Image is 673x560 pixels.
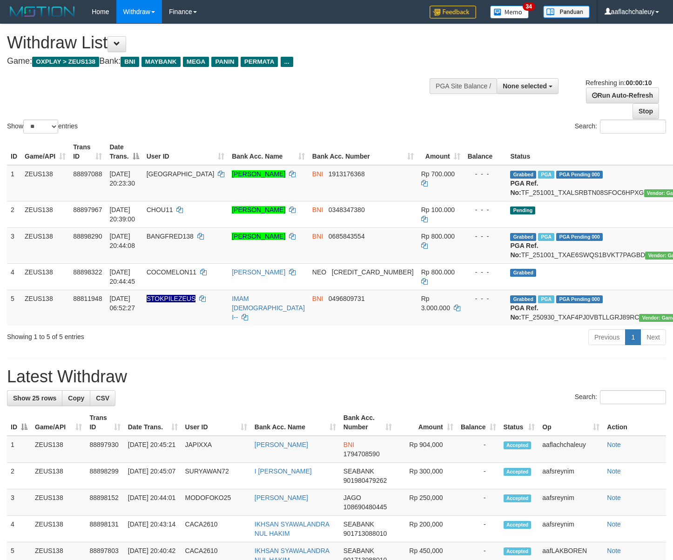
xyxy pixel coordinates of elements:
th: Date Trans.: activate to sort column ascending [124,409,182,436]
th: User ID: activate to sort column ascending [143,139,229,165]
span: PANIN [211,57,238,67]
div: - - - [468,205,503,214]
span: Rp 700.000 [421,170,455,178]
td: 2 [7,463,31,489]
span: BNI [312,206,323,213]
img: Button%20Memo.svg [490,6,529,19]
td: aafsreynim [538,463,603,489]
img: Feedback.jpg [430,6,476,19]
td: - [457,516,500,542]
th: Action [603,409,666,436]
h1: Latest Withdraw [7,367,666,386]
span: Grabbed [510,233,536,241]
span: Rp 3.000.000 [421,295,450,312]
h1: Withdraw List [7,33,439,52]
span: Show 25 rows [13,394,56,402]
th: Game/API: activate to sort column ascending [31,409,86,436]
td: Rp 250,000 [396,489,457,516]
th: Amount: activate to sort column ascending [396,409,457,436]
a: Stop [633,103,659,119]
td: ZEUS138 [21,290,69,326]
img: MOTION_logo.png [7,5,78,19]
a: [PERSON_NAME] [232,268,285,276]
td: CACA2610 [182,516,251,542]
span: BNI [312,170,323,178]
td: ZEUS138 [21,165,69,201]
span: BNI [312,295,323,302]
th: Game/API: activate to sort column ascending [21,139,69,165]
td: 5 [7,290,21,326]
span: Copy 108690480445 to clipboard [343,503,387,511]
span: [DATE] 20:44:08 [109,233,135,249]
td: [DATE] 20:45:21 [124,436,182,463]
a: Show 25 rows [7,390,62,406]
select: Showentries [23,120,58,133]
span: None selected [503,82,547,90]
span: 88898290 [73,233,102,240]
td: 4 [7,263,21,290]
span: PGA Pending [556,295,603,303]
th: Bank Acc. Name: activate to sort column ascending [228,139,309,165]
span: Grabbed [510,171,536,179]
th: Amount: activate to sort column ascending [417,139,464,165]
span: MEGA [183,57,209,67]
div: - - - [468,232,503,241]
span: BNI [343,441,354,448]
a: 1 [625,329,641,345]
td: - [457,463,500,489]
td: - [457,436,500,463]
td: 88898152 [86,489,124,516]
img: panduan.png [543,6,590,18]
th: User ID: activate to sort column ascending [182,409,251,436]
td: ZEUS138 [21,201,69,227]
span: Rp 800.000 [421,268,455,276]
span: CSV [96,394,109,402]
label: Show entries [7,120,78,133]
span: [DATE] 20:44:45 [109,268,135,285]
a: Note [607,441,621,448]
input: Search: [600,120,666,133]
b: PGA Ref. No: [510,304,538,321]
a: Note [607,520,621,528]
th: Op: activate to sort column ascending [538,409,603,436]
td: [DATE] 20:44:01 [124,489,182,516]
th: Bank Acc. Number: activate to sort column ascending [309,139,417,165]
td: 3 [7,227,21,263]
td: - [457,489,500,516]
span: Refreshing in: [586,79,652,87]
td: 88897930 [86,436,124,463]
span: Marked by aafsreyleap [538,295,554,303]
td: 88898131 [86,516,124,542]
div: - - - [468,294,503,303]
button: None selected [497,78,559,94]
span: PGA Pending [556,233,603,241]
span: Copy 901713088010 to clipboard [343,530,387,537]
td: aafsreynim [538,489,603,516]
a: Copy [62,390,90,406]
a: [PERSON_NAME] [255,441,308,448]
input: Search: [600,390,666,404]
span: Copy 0685843554 to clipboard [329,233,365,240]
label: Search: [575,390,666,404]
span: Nama rekening ada tanda titik/strip, harap diedit [147,295,196,302]
a: IKHSAN SYAWALANDRA NUL HAKIM [255,520,330,537]
span: NEO [312,268,326,276]
span: Copy 1794708590 to clipboard [343,450,380,458]
span: ... [281,57,293,67]
td: 3 [7,489,31,516]
td: [DATE] 20:45:07 [124,463,182,489]
span: PERMATA [241,57,278,67]
span: 88898322 [73,268,102,276]
td: 2 [7,201,21,227]
span: Marked by aafpengsreynich [538,171,554,179]
span: [DATE] 20:39:00 [109,206,135,223]
span: Accepted [504,494,532,502]
b: PGA Ref. No: [510,242,538,259]
span: [GEOGRAPHIC_DATA] [147,170,215,178]
span: Copy 901980479262 to clipboard [343,477,387,484]
span: Rp 800.000 [421,233,455,240]
td: Rp 200,000 [396,516,457,542]
td: ZEUS138 [21,227,69,263]
span: 88897088 [73,170,102,178]
span: 34 [523,2,535,11]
